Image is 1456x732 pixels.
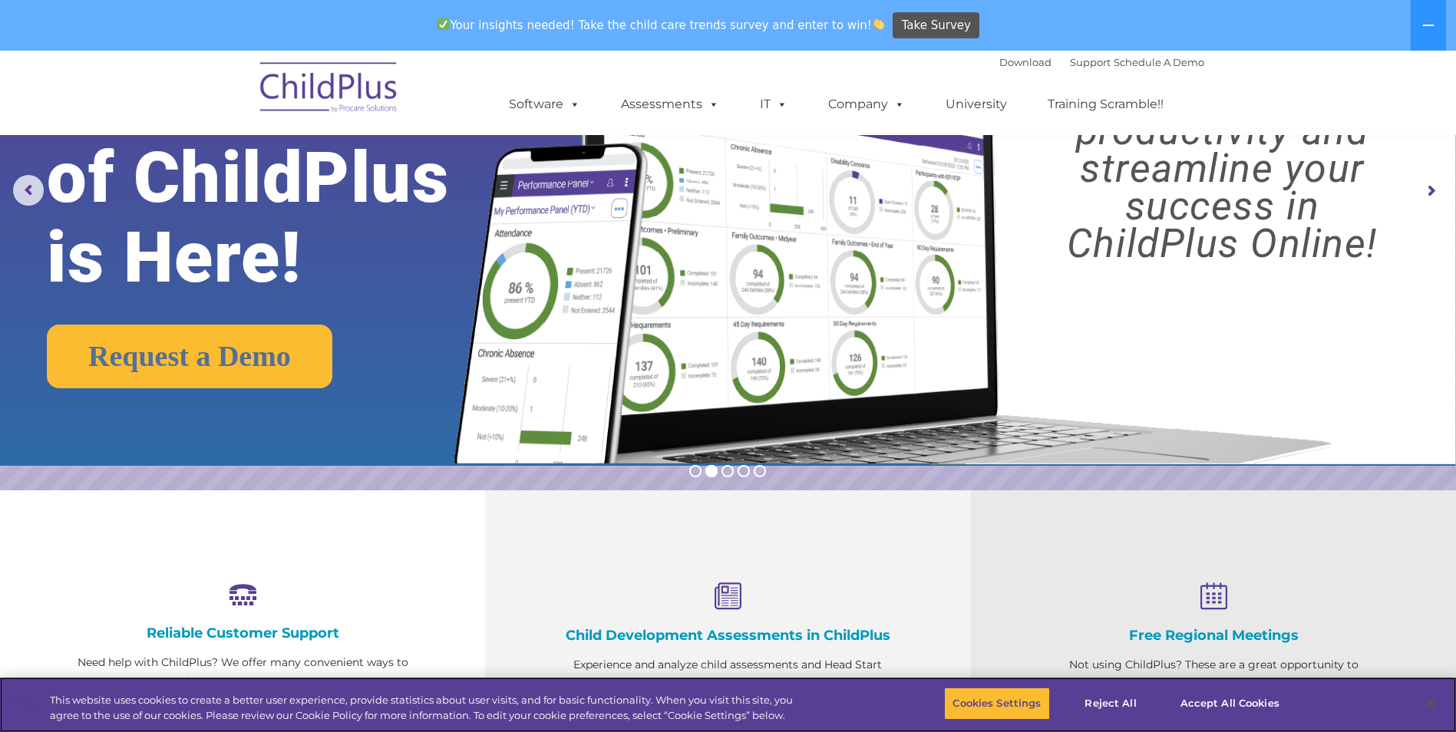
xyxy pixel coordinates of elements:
span: Your insights needed! Take the child care trends survey and enter to win! [431,10,891,40]
span: Take Survey [902,12,971,39]
a: University [930,89,1022,120]
rs-layer: Boost your productivity and streamline your success in ChildPlus Online! [1006,74,1438,262]
a: Company [813,89,920,120]
div: This website uses cookies to create a better user experience, provide statistics about user visit... [50,693,801,723]
span: Last name [213,101,260,113]
img: ChildPlus by Procare Solutions [253,51,406,128]
a: Request a Demo [47,325,332,388]
button: Cookies Settings [944,687,1049,720]
h4: Reliable Customer Support [77,625,408,641]
a: Assessments [606,89,735,120]
a: Schedule A Demo [1114,56,1204,68]
p: Not using ChildPlus? These are a great opportunity to network and learn from ChildPlus users. Fin... [1048,655,1379,713]
font: | [999,56,1204,68]
a: Training Scramble!! [1032,89,1179,120]
p: Need help with ChildPlus? We offer many convenient ways to contact our amazing Customer Support r... [77,653,408,711]
a: Support [1070,56,1111,68]
rs-layer: The Future of ChildPlus is Here! [47,58,512,298]
img: 👏 [873,18,884,30]
h4: Free Regional Meetings [1048,627,1379,644]
a: Take Survey [893,12,979,39]
p: Experience and analyze child assessments and Head Start data management in one system with zero c... [562,655,893,713]
span: Phone number [213,164,279,176]
a: IT [745,89,803,120]
button: Accept All Cookies [1172,687,1288,720]
button: Close [1415,687,1448,720]
img: ✅ [437,18,449,30]
a: Download [999,56,1052,68]
h4: Child Development Assessments in ChildPlus [562,627,893,644]
button: Reject All [1063,687,1159,720]
a: Software [494,89,596,120]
